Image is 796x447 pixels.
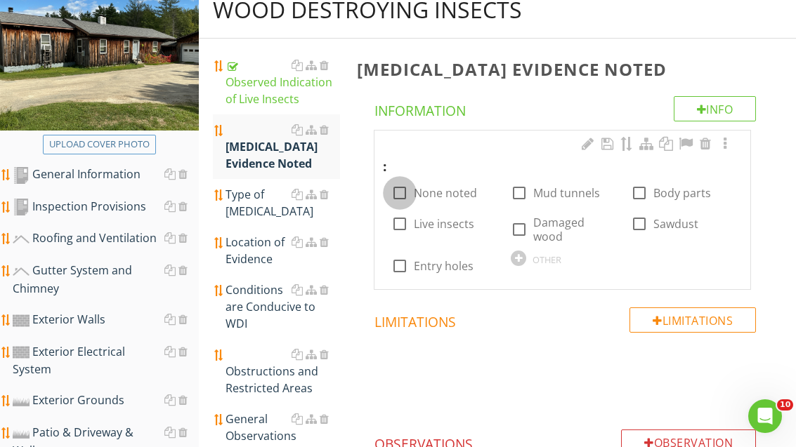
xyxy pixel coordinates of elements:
[226,57,339,107] div: Observed Indication of Live Insects
[13,343,199,378] div: Exterior Electrical System
[13,392,199,410] div: Exterior Grounds
[13,198,199,216] div: Inspection Provisions
[226,186,339,220] div: Type of [MEDICAL_DATA]
[13,229,199,248] div: Roofing and Ventilation
[629,307,756,333] div: Limitations
[13,166,199,184] div: General Information
[374,307,756,331] h4: Limitations
[414,186,477,200] label: None noted
[748,399,782,433] iframe: Intercom live chat
[357,60,774,79] h3: [MEDICAL_DATA] Evidence Noted
[374,96,756,120] h4: Information
[414,217,474,231] label: Live insects
[383,136,724,177] div: :
[43,135,156,154] button: Upload cover photo
[533,186,600,200] label: Mud tunnels
[653,186,711,200] label: Body parts
[226,281,339,332] div: Conditions are Conducive to WDI
[49,138,150,152] div: Upload cover photo
[226,346,339,396] div: Obstructions and Restricted Areas
[674,96,757,121] div: Info
[533,215,613,243] label: Damaged wood
[777,399,793,411] span: 10
[226,234,339,267] div: Location of Evidence
[533,254,561,265] div: OTHER
[226,121,339,172] div: [MEDICAL_DATA] Evidence Noted
[414,259,474,273] label: Entry holes
[13,262,199,297] div: Gutter System and Chimney
[226,411,339,444] div: General Observations
[653,217,698,231] label: Sawdust
[13,311,199,329] div: Exterior Walls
